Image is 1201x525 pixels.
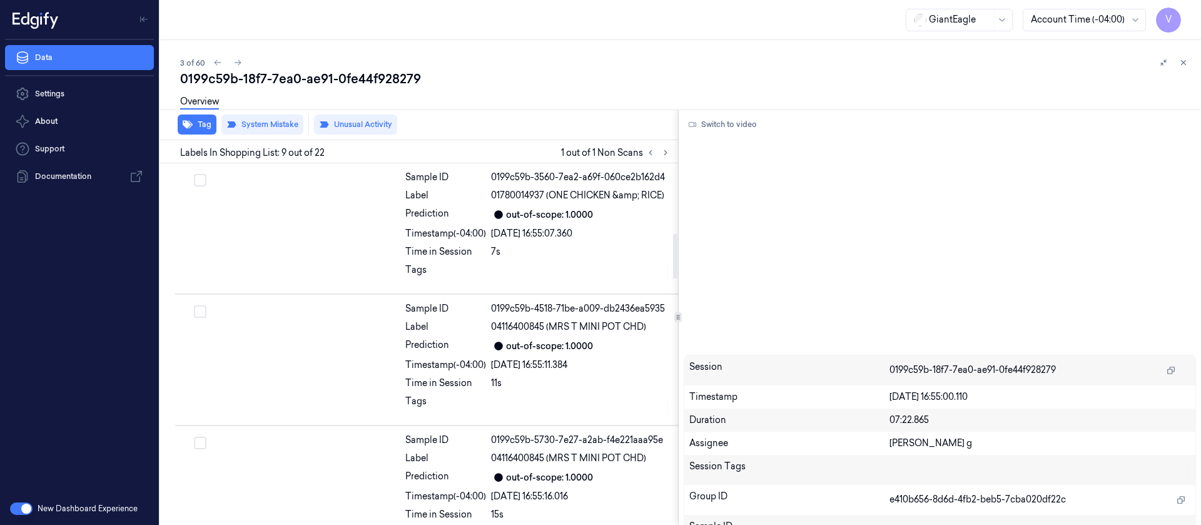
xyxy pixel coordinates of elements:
[491,490,671,503] div: [DATE] 16:55:16.016
[689,414,890,427] div: Duration
[689,437,890,450] div: Assignee
[405,452,486,465] div: Label
[491,434,671,447] div: 0199c59b-5730-7e27-a2ab-f4e221aaa95e
[405,171,486,184] div: Sample ID
[889,437,1190,450] div: [PERSON_NAME] g
[405,339,486,354] div: Prediction
[405,490,486,503] div: Timestamp (-04:00)
[689,360,890,380] div: Session
[405,377,486,390] div: Time in Session
[180,95,219,110] a: Overview
[491,320,646,334] span: 04116400845 (MRS T MINI POT CHD)
[561,145,673,160] span: 1 out of 1 Non Scans
[506,208,593,222] div: out-of-scope: 1.0000
[221,115,303,135] button: System Mistake
[491,302,671,315] div: 0199c59b-4518-71be-a009-db2436ea5935
[405,508,486,521] div: Time in Session
[405,470,486,485] div: Prediction
[689,390,890,404] div: Timestamp
[405,207,486,222] div: Prediction
[134,9,154,29] button: Toggle Navigation
[491,359,671,372] div: [DATE] 16:55:11.384
[180,146,325,160] span: Labels In Shopping List: 9 out of 22
[506,340,593,353] div: out-of-scope: 1.0000
[491,189,664,202] span: 01780014937 (ONE CHICKEN &amp; RICE)
[178,115,216,135] button: Tag
[194,305,206,318] button: Select row
[405,227,486,240] div: Timestamp (-04:00)
[194,437,206,449] button: Select row
[1156,8,1181,33] button: V
[689,460,890,480] div: Session Tags
[405,434,486,447] div: Sample ID
[491,508,671,521] div: 15s
[491,245,671,258] div: 7s
[405,320,486,334] div: Label
[889,364,1056,377] span: 0199c59b-18f7-7ea0-ae91-0fe44f928279
[405,263,486,283] div: Tags
[405,359,486,372] div: Timestamp (-04:00)
[405,189,486,202] div: Label
[491,452,646,465] span: 04116400845 (MRS T MINI POT CHD)
[889,414,1190,427] div: 07:22.865
[5,81,154,106] a: Settings
[180,58,205,68] span: 3 of 60
[405,245,486,258] div: Time in Session
[194,174,206,186] button: Select row
[684,115,762,135] button: Switch to video
[491,227,671,240] div: [DATE] 16:55:07.360
[889,390,1190,404] div: [DATE] 16:55:00.110
[5,164,154,189] a: Documentation
[506,471,593,484] div: out-of-scope: 1.0000
[405,395,486,415] div: Tags
[5,136,154,161] a: Support
[889,493,1066,506] span: e410b656-8d6d-4fb2-beb5-7cba020df22c
[491,377,671,390] div: 11s
[5,45,154,70] a: Data
[5,109,154,134] button: About
[180,70,1191,88] div: 0199c59b-18f7-7ea0-ae91-0fe44f928279
[689,490,890,510] div: Group ID
[314,115,397,135] button: Unusual Activity
[405,302,486,315] div: Sample ID
[491,171,671,184] div: 0199c59b-3560-7ea2-a69f-060ce2b162d4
